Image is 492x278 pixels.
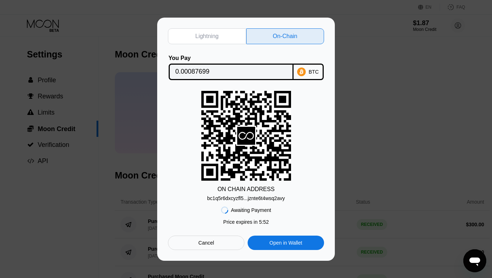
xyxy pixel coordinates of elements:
[248,236,324,250] div: Open in Wallet
[168,236,244,250] div: Cancel
[270,240,302,246] div: Open in Wallet
[168,55,324,80] div: You PayBTC
[169,55,294,61] div: You Pay
[198,240,214,246] div: Cancel
[309,69,319,75] div: BTC
[223,219,269,225] div: Price expires in
[259,219,269,225] span: 5 : 52
[246,28,324,44] div: On-Chain
[195,33,219,40] div: Lightning
[231,207,271,213] div: Awaiting Payment
[207,195,285,201] div: bc1q5r6dxcyzfl5...jznte6t4wsq2avy
[207,193,285,201] div: bc1q5r6dxcyzfl5...jznte6t4wsq2avy
[273,33,297,40] div: On-Chain
[168,28,246,44] div: Lightning
[217,186,275,193] div: ON CHAIN ADDRESS
[463,249,486,272] iframe: Button to launch messaging window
